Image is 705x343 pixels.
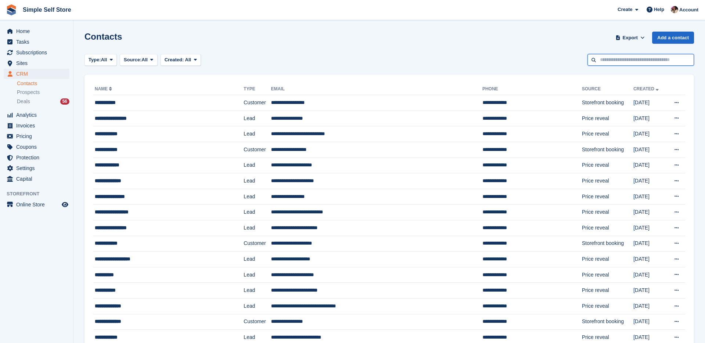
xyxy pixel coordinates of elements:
span: Analytics [16,110,60,120]
span: Help [654,6,664,13]
td: Price reveal [582,111,633,126]
span: Protection [16,152,60,163]
a: menu [4,152,69,163]
span: Capital [16,174,60,184]
span: Account [679,6,698,14]
td: Price reveal [582,252,633,267]
td: Lead [244,220,271,236]
td: Price reveal [582,267,633,283]
a: menu [4,131,69,141]
button: Created: All [160,54,201,66]
td: Price reveal [582,283,633,299]
td: Customer [244,314,271,330]
th: Type [244,83,271,95]
td: [DATE] [633,236,666,252]
span: Export [623,34,638,41]
span: Sites [16,58,60,68]
a: menu [4,37,69,47]
a: menu [4,120,69,131]
a: menu [4,47,69,58]
span: Create [618,6,632,13]
span: Subscriptions [16,47,60,58]
td: Lead [244,189,271,205]
span: Source: [124,56,141,64]
td: [DATE] [633,314,666,330]
a: Prospects [17,89,69,96]
td: [DATE] [633,267,666,283]
td: Price reveal [582,158,633,173]
td: Lead [244,283,271,299]
td: Price reveal [582,298,633,314]
a: Preview store [61,200,69,209]
a: Contacts [17,80,69,87]
td: Price reveal [582,220,633,236]
td: Storefront booking [582,95,633,111]
td: Lead [244,298,271,314]
td: [DATE] [633,220,666,236]
a: Deals 56 [17,98,69,105]
a: menu [4,58,69,68]
td: Price reveal [582,173,633,189]
td: [DATE] [633,283,666,299]
td: Lead [244,205,271,220]
div: 56 [60,98,69,105]
span: Pricing [16,131,60,141]
a: menu [4,163,69,173]
td: [DATE] [633,189,666,205]
td: Customer [244,95,271,111]
button: Type: All [84,54,117,66]
img: stora-icon-8386f47178a22dfd0bd8f6a31ec36ba5ce8667c1dd55bd0f319d3a0aa187defe.svg [6,4,17,15]
span: CRM [16,69,60,79]
a: menu [4,69,69,79]
a: menu [4,142,69,152]
span: All [185,57,191,62]
a: Simple Self Store [20,4,74,16]
td: Price reveal [582,205,633,220]
span: Home [16,26,60,36]
a: menu [4,199,69,210]
img: Scott McCutcheon [671,6,678,13]
a: menu [4,26,69,36]
td: Price reveal [582,189,633,205]
td: [DATE] [633,173,666,189]
span: Storefront [7,190,73,198]
span: Created: [164,57,184,62]
span: Prospects [17,89,40,96]
span: Settings [16,163,60,173]
th: Source [582,83,633,95]
span: Deals [17,98,30,105]
th: Phone [482,83,582,95]
a: Created [633,86,660,91]
a: Name [95,86,113,91]
a: Add a contact [652,32,694,44]
span: Tasks [16,37,60,47]
h1: Contacts [84,32,122,41]
td: Customer [244,236,271,252]
td: Lead [244,173,271,189]
td: Lead [244,252,271,267]
td: Storefront booking [582,142,633,158]
td: [DATE] [633,298,666,314]
td: [DATE] [633,95,666,111]
td: Lead [244,267,271,283]
span: All [101,56,107,64]
a: menu [4,174,69,184]
a: menu [4,110,69,120]
td: Lead [244,158,271,173]
td: Storefront booking [582,236,633,252]
td: Storefront booking [582,314,633,330]
td: [DATE] [633,158,666,173]
td: [DATE] [633,111,666,126]
td: [DATE] [633,126,666,142]
td: Lead [244,126,271,142]
th: Email [271,83,482,95]
td: [DATE] [633,252,666,267]
td: Customer [244,142,271,158]
span: All [142,56,148,64]
td: [DATE] [633,142,666,158]
button: Export [614,32,646,44]
td: Lead [244,111,271,126]
span: Invoices [16,120,60,131]
span: Online Store [16,199,60,210]
span: Coupons [16,142,60,152]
